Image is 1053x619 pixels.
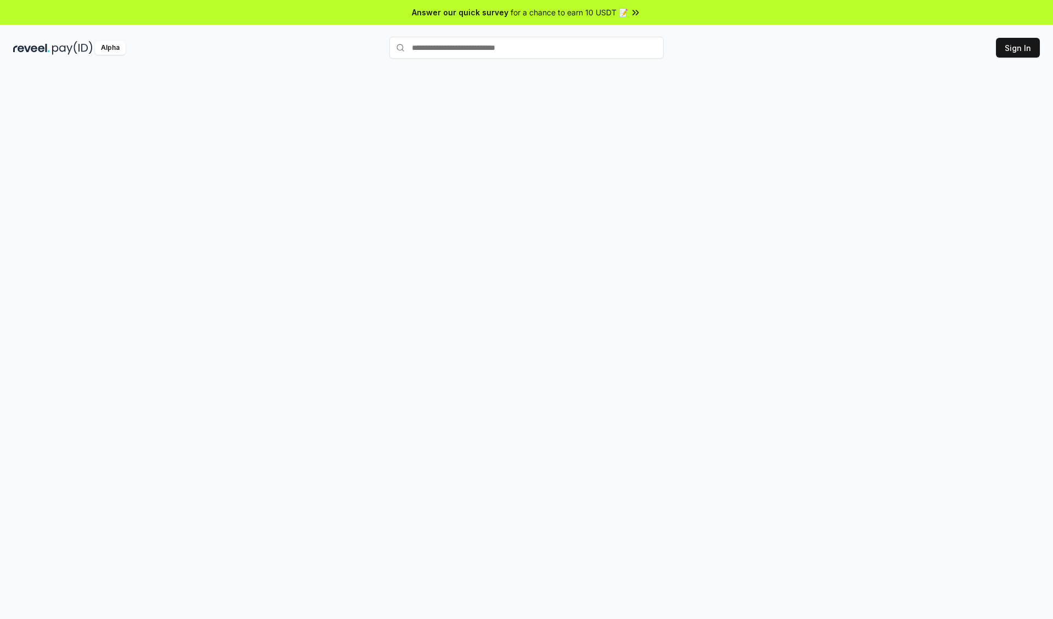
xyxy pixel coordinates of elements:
div: Alpha [95,41,126,55]
span: Answer our quick survey [412,7,508,18]
img: pay_id [52,41,93,55]
button: Sign In [996,38,1040,58]
img: reveel_dark [13,41,50,55]
span: for a chance to earn 10 USDT 📝 [511,7,628,18]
